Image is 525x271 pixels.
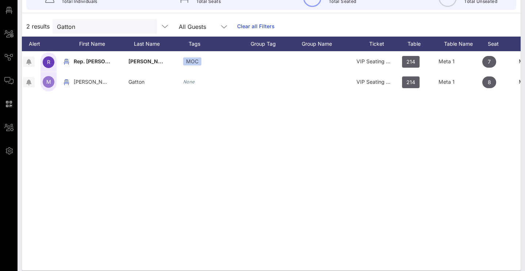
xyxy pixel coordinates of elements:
span: VIP Seating & Chair's Private Reception [356,58,451,64]
div: Seat [488,37,524,51]
div: Last Name [134,37,189,51]
span: Gatton [128,79,144,85]
i: None [183,79,195,84]
a: Clear all Filters [237,22,275,30]
div: Group Tag [251,37,302,51]
span: M [46,79,51,85]
div: First Name [79,37,134,51]
div: MOC [183,57,201,65]
span: 2 results [26,22,50,31]
span: Rep. [PERSON_NAME] [74,58,129,64]
span: [PERSON_NAME] [74,79,116,85]
span: R [47,59,50,65]
div: Meta 1 [439,51,482,72]
span: [PERSON_NAME] [PERSON_NAME] [128,58,216,64]
span: 214 [406,76,415,88]
div: Tags [189,37,251,51]
div: Table [408,37,444,51]
div: Alert [25,37,43,51]
span: 8 [488,76,491,88]
span: VIP Seating & Chair's Private Reception [356,79,451,85]
span: 7 [488,56,491,68]
div: All Guests [179,23,206,30]
div: Ticket [353,37,408,51]
div: Meta 1 [439,72,482,92]
span: 214 [406,56,415,68]
div: Table Name [444,37,488,51]
div: All Guests [174,19,233,34]
div: Group Name [302,37,353,51]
